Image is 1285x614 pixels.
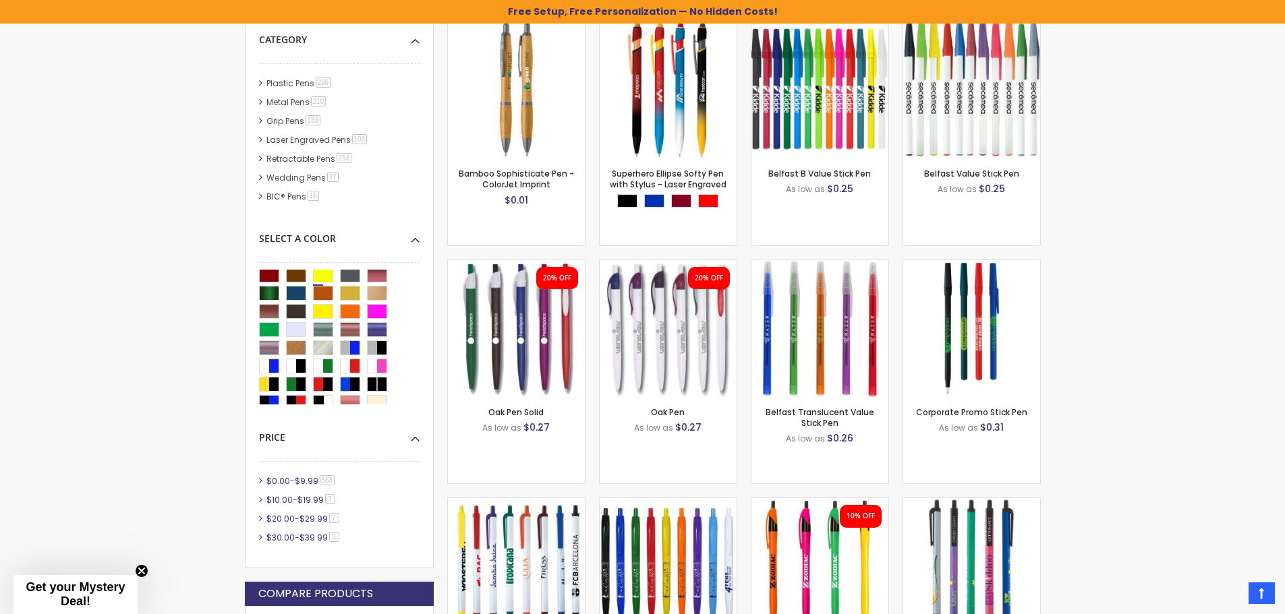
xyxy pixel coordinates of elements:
span: $20.00 [266,513,295,524]
span: 286 [316,78,331,88]
span: As low as [786,183,825,195]
a: Contender Pen [448,497,585,509]
img: Oak Pen Solid [448,260,585,397]
a: Metallic Contender Pen [903,497,1040,509]
a: Bamboo Sophisticate Pen - ColorJet Imprint [459,168,574,190]
a: $30.00-$39.993 [263,532,344,543]
span: $0.31 [980,421,1004,434]
img: Belfast Value Stick Pen [903,22,1040,158]
span: 233 [337,153,352,163]
span: As low as [786,433,825,444]
a: Retractable Pens233 [263,153,357,164]
span: $0.25 [979,182,1005,195]
img: Oak Pen [600,260,737,397]
a: Wedding Pens37 [263,172,343,183]
a: $10.00-$19.993 [263,494,340,505]
a: Grip Pens183 [263,115,326,127]
a: Metal Pens210 [263,96,331,108]
a: Belfast B Value Stick Pen [751,21,888,32]
div: 20% OFF [695,274,723,283]
span: $0.27 [675,421,702,434]
a: Superhero Ellipse Softy Pen with Stylus - Laser Engraved [600,21,737,32]
div: Get your Mystery Deal!Close teaser [13,575,138,614]
span: 7 [329,513,339,523]
span: $19.99 [297,494,324,505]
img: Bamboo Sophisticate Pen - ColorJet Imprint [448,22,585,158]
span: $0.00 [266,475,290,487]
div: Blue [644,194,664,208]
span: $0.25 [827,182,853,195]
a: BIC® Pens16 [263,191,324,202]
span: $30.00 [266,532,295,543]
a: Oak Pen [651,406,685,418]
a: Superhero Ellipse Softy Pen with Stylus - Laser Engraved [610,168,726,190]
a: Corporate Promo Stick Pen [916,406,1027,418]
a: $20.00-$29.997 [263,513,344,524]
a: Belfast B Value Stick Pen [768,168,871,179]
span: 16 [308,191,319,201]
span: $10.00 [266,494,293,505]
strong: Compare Products [258,586,373,601]
span: $39.99 [299,532,328,543]
div: Burgundy [671,194,691,208]
div: 20% OFF [543,274,571,283]
div: Category [259,24,420,47]
img: Superhero Ellipse Softy Pen with Stylus - Laser Engraved [600,22,737,158]
a: Oak Pen Solid [448,259,585,271]
a: Belfast Translucent Value Stick Pen [766,406,874,429]
span: 563 [320,475,335,485]
img: Belfast Translucent Value Stick Pen [751,260,888,397]
span: $0.27 [523,421,550,434]
div: Red [698,194,718,208]
div: Select A Color [259,222,420,245]
a: Custom Cambria Plastic Retractable Ballpoint Pen - Monochromatic Body Color [600,497,737,509]
span: Get your Mystery Deal! [26,580,125,608]
a: $0.00-$9.99563 [263,475,340,487]
div: Price [259,421,420,444]
span: As low as [939,422,978,433]
img: Corporate Promo Stick Pen [903,260,1040,397]
span: 37 [327,172,339,182]
span: 3 [329,532,339,542]
a: Oak Pen Solid [488,406,544,418]
span: 183 [306,115,321,125]
span: $9.99 [295,475,318,487]
span: $0.26 [827,431,853,445]
div: 10% OFF [847,512,875,521]
a: Belfast Value Stick Pen [903,21,1040,32]
span: 103 [352,134,368,144]
span: 3 [325,494,335,504]
span: 210 [311,96,326,106]
a: Oak Pen [600,259,737,271]
a: Bamboo Sophisticate Pen - ColorJet Imprint [448,21,585,32]
iframe: Google Customer Reviews [1174,578,1285,614]
a: Belfast Translucent Value Stick Pen [751,259,888,271]
a: Plastic Pens286 [263,78,336,89]
span: As low as [634,422,673,433]
div: Black [617,194,637,208]
a: Neon Slimster Pen [751,497,888,509]
span: $0.01 [505,193,528,207]
span: As low as [938,183,977,195]
a: Belfast Value Stick Pen [924,168,1019,179]
img: Belfast B Value Stick Pen [751,22,888,158]
span: As low as [482,422,521,433]
a: Corporate Promo Stick Pen [903,259,1040,271]
button: Close teaser [135,564,148,578]
span: $29.99 [299,513,328,524]
a: Laser Engraved Pens103 [263,134,372,146]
